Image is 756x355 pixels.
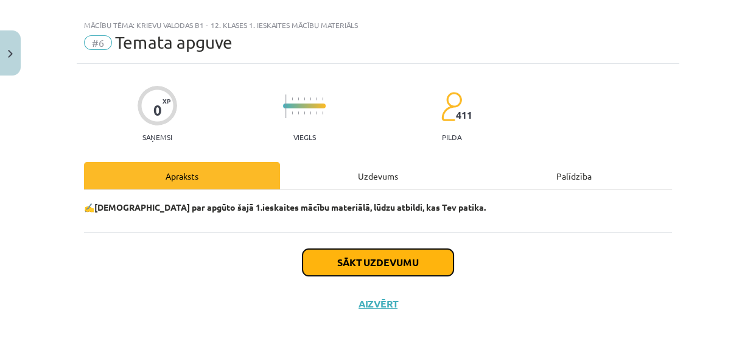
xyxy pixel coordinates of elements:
[441,91,462,122] img: students-c634bb4e5e11cddfef0936a35e636f08e4e9abd3cc4e673bd6f9a4125e45ecb1.svg
[84,162,280,189] div: Apraksts
[280,162,476,189] div: Uzdevums
[163,97,170,104] span: XP
[322,97,323,100] img: icon-short-line-57e1e144782c952c97e751825c79c345078a6d821885a25fce030b3d8c18986b.svg
[115,32,233,52] span: Temata apguve
[310,97,311,100] img: icon-short-line-57e1e144782c952c97e751825c79c345078a6d821885a25fce030b3d8c18986b.svg
[322,111,323,114] img: icon-short-line-57e1e144782c952c97e751825c79c345078a6d821885a25fce030b3d8c18986b.svg
[355,298,401,310] button: Aizvērt
[94,202,486,213] b: [DEMOGRAPHIC_DATA] par apgūto šajā 1.ieskaites mācību materiālā, lūdzu atbildi, kas Tev patika.
[292,97,293,100] img: icon-short-line-57e1e144782c952c97e751825c79c345078a6d821885a25fce030b3d8c18986b.svg
[293,133,316,141] p: Viegls
[298,97,299,100] img: icon-short-line-57e1e144782c952c97e751825c79c345078a6d821885a25fce030b3d8c18986b.svg
[316,111,317,114] img: icon-short-line-57e1e144782c952c97e751825c79c345078a6d821885a25fce030b3d8c18986b.svg
[8,50,13,58] img: icon-close-lesson-0947bae3869378f0d4975bcd49f059093ad1ed9edebbc8119c70593378902aed.svg
[476,162,672,189] div: Palīdzība
[316,97,317,100] img: icon-short-line-57e1e144782c952c97e751825c79c345078a6d821885a25fce030b3d8c18986b.svg
[138,133,177,141] p: Saņemsi
[285,94,287,118] img: icon-long-line-d9ea69661e0d244f92f715978eff75569469978d946b2353a9bb055b3ed8787d.svg
[153,102,162,119] div: 0
[84,35,112,50] span: #6
[84,201,672,214] p: ✍️
[304,111,305,114] img: icon-short-line-57e1e144782c952c97e751825c79c345078a6d821885a25fce030b3d8c18986b.svg
[310,111,311,114] img: icon-short-line-57e1e144782c952c97e751825c79c345078a6d821885a25fce030b3d8c18986b.svg
[292,111,293,114] img: icon-short-line-57e1e144782c952c97e751825c79c345078a6d821885a25fce030b3d8c18986b.svg
[84,21,672,29] div: Mācību tēma: Krievu valodas b1 - 12. klases 1. ieskaites mācību materiāls
[442,133,461,141] p: pilda
[303,249,453,276] button: Sākt uzdevumu
[456,110,472,121] span: 411
[304,97,305,100] img: icon-short-line-57e1e144782c952c97e751825c79c345078a6d821885a25fce030b3d8c18986b.svg
[298,111,299,114] img: icon-short-line-57e1e144782c952c97e751825c79c345078a6d821885a25fce030b3d8c18986b.svg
